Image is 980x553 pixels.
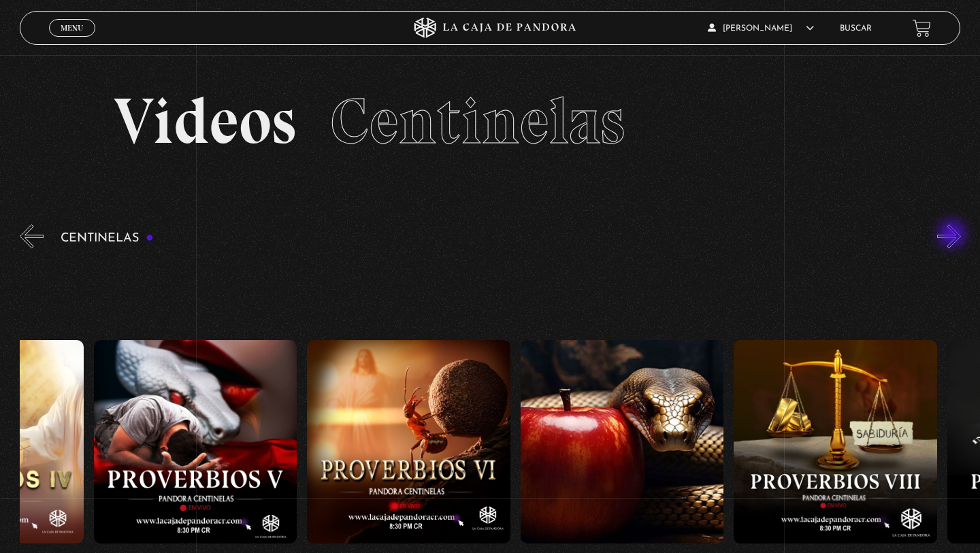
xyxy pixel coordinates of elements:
[913,19,931,37] a: View your shopping cart
[330,82,625,160] span: Centinelas
[840,24,872,33] a: Buscar
[61,232,154,245] h3: Centinelas
[708,24,814,33] span: [PERSON_NAME]
[56,35,88,45] span: Cerrar
[61,24,83,32] span: Menu
[114,89,866,154] h2: Videos
[937,224,961,248] button: Next
[20,224,44,248] button: Previous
